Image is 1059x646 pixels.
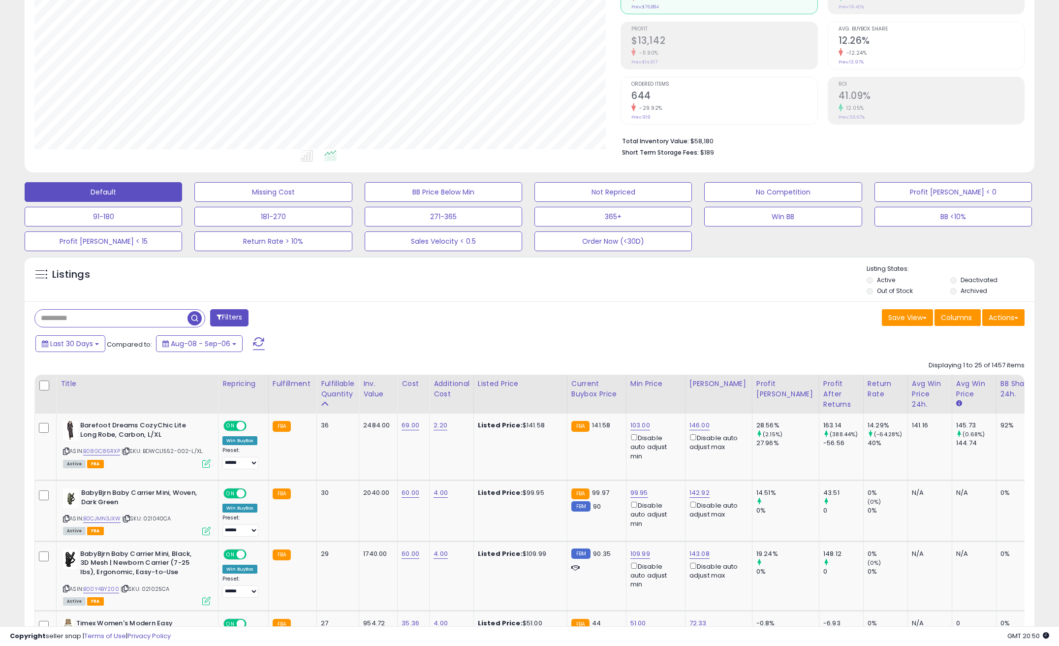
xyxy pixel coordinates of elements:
[934,309,981,326] button: Columns
[630,379,681,389] div: Min Price
[122,515,171,522] span: | SKU: 021040CA
[83,515,121,523] a: B0CJMN3JXW
[61,379,214,389] div: Title
[689,549,710,559] a: 143.08
[912,421,944,430] div: 141.16
[631,27,817,32] span: Profit
[402,379,425,389] div: Cost
[210,309,249,326] button: Filters
[956,379,992,399] div: Avg Win Price
[839,4,864,10] small: Prev: 19.40%
[823,549,863,558] div: 148.12
[956,399,962,408] small: Avg Win Price.
[941,313,972,323] span: Columns
[222,436,257,445] div: Win BuyBox
[222,504,257,513] div: Win BuyBox
[631,114,651,120] small: Prev: 919
[704,182,862,202] button: No Competition
[171,339,230,349] span: Aug-08 - Sep-06
[194,231,352,251] button: Return Rate > 10%
[630,420,650,430] a: 103.00
[830,430,858,438] small: (388.44%)
[478,421,560,430] div: $141.58
[224,422,237,430] span: ON
[868,567,907,576] div: 0%
[478,420,523,430] b: Listed Price:
[478,488,560,497] div: $99.95
[868,488,907,497] div: 0%
[823,439,863,448] div: -56.56
[867,264,1034,274] p: Listing States:
[622,137,689,145] b: Total Inventory Value:
[874,430,902,438] small: (-64.28%)
[434,549,448,559] a: 4.00
[363,488,390,497] div: 2040.00
[224,489,237,498] span: ON
[874,207,1032,226] button: BB <10%
[87,597,104,606] span: FBA
[982,309,1025,326] button: Actions
[689,500,745,519] div: Disable auto adjust max
[35,335,105,352] button: Last 30 Days
[839,35,1024,48] h2: 12.26%
[478,379,563,389] div: Listed Price
[868,506,907,515] div: 0%
[25,182,182,202] button: Default
[534,182,692,202] button: Not Repriced
[963,430,985,438] small: (0.68%)
[222,379,264,389] div: Repricing
[107,340,152,349] span: Compared to:
[839,114,865,120] small: Prev: 36.67%
[478,549,560,558] div: $109.99
[1000,488,1033,497] div: 0%
[63,488,79,508] img: 318tomq8hRL._SL40_.jpg
[83,585,119,593] a: B00Y4BY200
[273,421,291,432] small: FBA
[434,488,448,498] a: 4.00
[756,506,819,515] div: 0%
[868,379,903,399] div: Return Rate
[630,549,650,559] a: 109.99
[756,567,819,576] div: 0%
[843,104,864,112] small: 12.05%
[823,421,863,430] div: 163.14
[1007,631,1049,641] span: 2025-10-7 20:50 GMT
[704,207,862,226] button: Win BB
[80,549,200,580] b: BabyBjrn Baby Carrier Mini, Black, 3D Mesh | Newborn Carrier (7-25 lbs), Ergonomic, Easy-to-Use
[571,379,622,399] div: Current Buybox Price
[823,506,863,515] div: 0
[121,585,170,593] span: | SKU: 021025CA
[912,488,944,497] div: N/A
[956,488,989,497] div: N/A
[402,488,419,498] a: 60.00
[63,549,78,569] img: 41p36LdeKoL._SL40_.jpg
[363,421,390,430] div: 2484.00
[194,182,352,202] button: Missing Cost
[81,488,201,509] b: BabyBjrn Baby Carrier Mini, Woven, Dark Green
[245,422,261,430] span: OFF
[868,549,907,558] div: 0%
[756,549,819,558] div: 19.24%
[1000,421,1033,430] div: 92%
[273,549,291,560] small: FBA
[868,439,907,448] div: 40%
[912,549,944,558] div: N/A
[273,379,312,389] div: Fulfillment
[365,207,522,226] button: 271-365
[868,421,907,430] div: 14.29%
[839,27,1024,32] span: Avg. Buybox Share
[156,335,243,352] button: Aug-08 - Sep-06
[631,35,817,48] h2: $13,142
[10,631,46,641] strong: Copyright
[63,421,211,467] div: ASIN:
[592,488,609,497] span: 99.97
[756,421,819,430] div: 28.56%
[823,379,859,410] div: Profit After Returns
[823,488,863,497] div: 43.51
[622,148,699,157] b: Short Term Storage Fees:
[763,430,782,438] small: (2.15%)
[843,49,867,57] small: -12.24%
[912,379,948,410] div: Avg Win Price 24h.
[689,432,745,452] div: Disable auto adjust max
[534,231,692,251] button: Order Now (<30D)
